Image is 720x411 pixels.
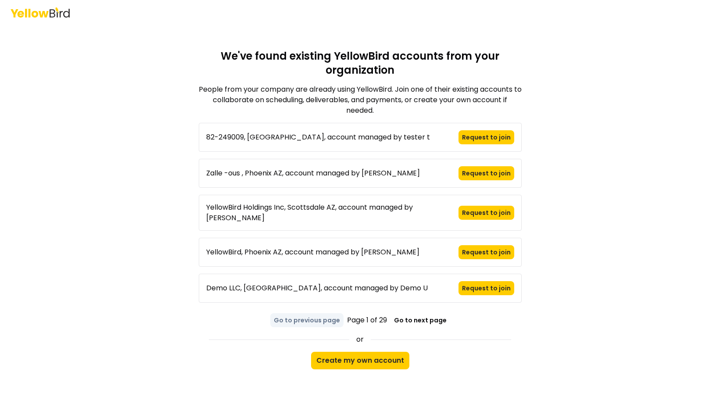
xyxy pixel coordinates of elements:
[206,247,419,257] div: YellowBird, Phoenix AZ, account managed by [PERSON_NAME]
[459,130,514,144] button: Request to join
[347,315,387,325] span: Page 1 of 29
[356,334,364,345] span: or
[206,202,459,223] div: YellowBird Holdings Inc, Scottsdale AZ, account managed by [PERSON_NAME]
[459,245,514,259] button: Request to join
[311,352,409,369] button: Create my own account
[206,168,420,179] div: Zalle -ous , Phoenix AZ, account managed by [PERSON_NAME]
[199,84,522,116] p: People from your company are already using YellowBird. Join one of their existing accounts to col...
[206,132,430,143] div: 82-249009, [GEOGRAPHIC_DATA], account managed by tester t
[459,206,514,220] button: Request to join
[206,283,428,293] div: Demo LLC, [GEOGRAPHIC_DATA], account managed by Demo U
[390,313,450,327] button: Go to next page
[459,281,514,295] button: Request to join
[199,49,522,77] h1: We've found existing YellowBird accounts from your organization
[459,166,514,180] button: Request to join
